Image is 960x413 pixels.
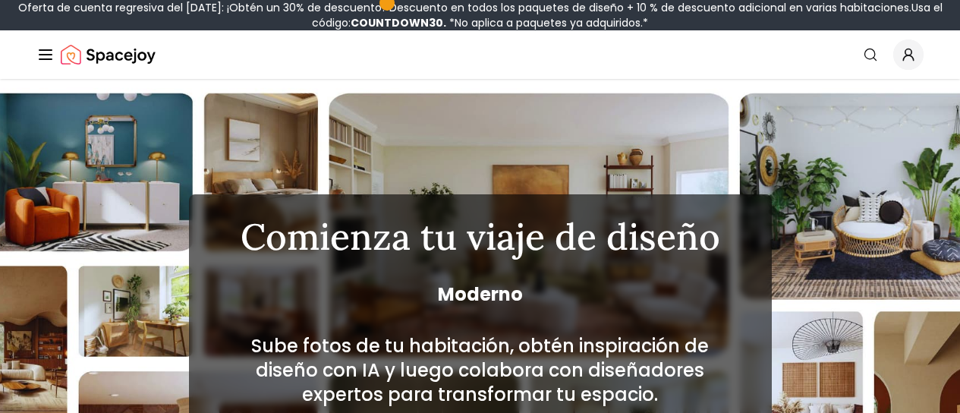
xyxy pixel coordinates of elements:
[36,30,924,79] nav: Global
[438,282,523,307] font: Moderno
[351,15,446,30] font: COUNTDOWN30.
[449,15,648,30] font: *No aplica a paquetes ya adquiridos.*
[61,39,156,70] a: Alegría espacial
[61,39,156,70] img: Logotipo de Spacejoy
[241,213,720,260] font: Comienza tu viaje de diseño
[251,333,709,407] font: Sube fotos de tu habitación, obtén inspiración de diseño con IA y luego colabora con diseñadores ...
